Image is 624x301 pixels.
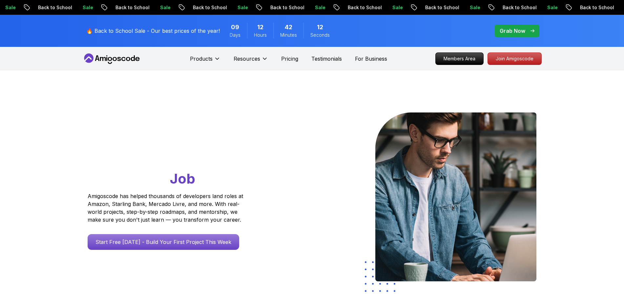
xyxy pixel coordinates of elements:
[286,4,307,11] p: Sale
[595,4,616,11] p: Sale
[164,4,208,11] p: Back to School
[355,55,387,63] a: For Business
[86,4,131,11] p: Back to School
[234,55,260,63] p: Resources
[551,4,595,11] p: Back to School
[488,53,541,65] p: Join Amigoscode
[241,4,286,11] p: Back to School
[88,234,239,250] a: Start Free [DATE] - Build Your First Project This Week
[396,4,441,11] p: Back to School
[473,4,518,11] p: Back to School
[280,32,297,38] span: Minutes
[311,55,342,63] a: Testimonials
[319,4,363,11] p: Back to School
[234,55,268,68] button: Resources
[257,23,263,32] span: 12 Hours
[310,32,330,38] span: Seconds
[230,32,240,38] span: Days
[435,52,484,65] a: Members Area
[208,4,229,11] p: Sale
[285,23,292,32] span: 42 Minutes
[231,23,239,32] span: 9 Days
[190,55,213,63] p: Products
[131,4,152,11] p: Sale
[441,4,462,11] p: Sale
[9,4,53,11] p: Back to School
[375,112,536,281] img: hero
[488,52,542,65] a: Join Amigoscode
[88,112,268,188] h1: Go From Learning to Hired: Master Java, Spring Boot & Cloud Skills That Get You the
[190,55,220,68] button: Products
[317,23,323,32] span: 12 Seconds
[254,32,267,38] span: Hours
[363,4,384,11] p: Sale
[53,4,74,11] p: Sale
[281,55,298,63] a: Pricing
[86,27,220,35] p: 🔥 Back to School Sale - Our best prices of the year!
[518,4,539,11] p: Sale
[436,53,483,65] p: Members Area
[500,27,525,35] p: Grab Now
[170,170,195,187] span: Job
[88,192,245,224] p: Amigoscode has helped thousands of developers land roles at Amazon, Starling Bank, Mercado Livre,...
